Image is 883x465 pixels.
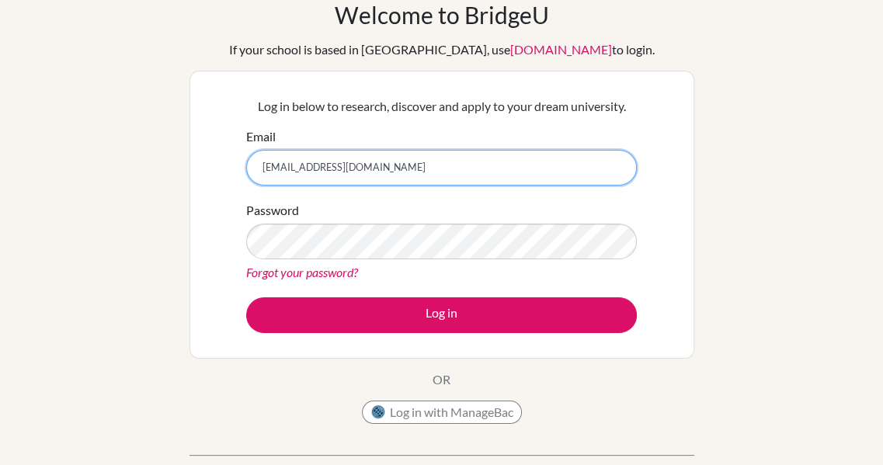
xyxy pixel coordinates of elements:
label: Email [246,127,276,146]
div: If your school is based in [GEOGRAPHIC_DATA], use to login. [229,40,655,59]
p: Log in below to research, discover and apply to your dream university. [246,97,637,116]
a: Forgot your password? [246,265,358,279]
p: OR [433,370,450,389]
h1: Welcome to BridgeU [335,1,549,29]
button: Log in with ManageBac [362,401,522,424]
a: [DOMAIN_NAME] [510,42,612,57]
label: Password [246,201,299,220]
button: Log in [246,297,637,333]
